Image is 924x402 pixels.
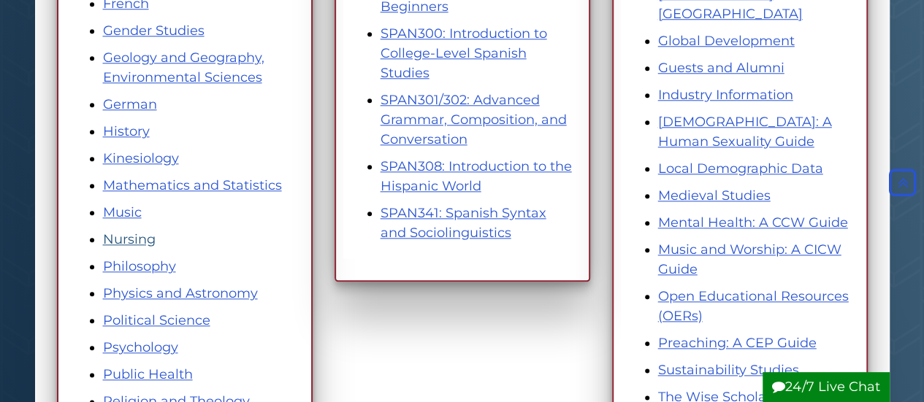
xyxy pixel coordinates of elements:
a: Nursing [103,231,156,247]
a: Physics and Astronomy [103,285,258,301]
a: SPAN341: Spanish Syntax and Sociolinguistics [381,205,546,241]
a: Political Science [103,312,210,328]
a: Kinesiology [103,150,179,166]
a: Global Development [658,33,795,49]
a: Geology and Geography, Environmental Sciences [103,50,264,85]
a: Gender Studies [103,23,205,39]
a: Preaching: A CEP Guide [658,335,817,351]
a: Back to Top [885,174,920,190]
a: Local Demographic Data [658,161,823,177]
a: German [103,96,157,112]
a: Philosophy [103,258,176,274]
button: 24/7 Live Chat [763,372,890,402]
a: Industry Information [658,87,793,103]
a: Sustainability Studies [658,362,799,378]
a: Mathematics and Statistics [103,177,282,193]
a: SPAN300: Introduction to College-Level Spanish Studies [381,26,547,81]
a: Psychology [103,339,178,355]
a: Guests and Alumni [658,60,784,76]
a: SPAN308: Introduction to the Hispanic World [381,158,572,194]
a: Music [103,204,142,220]
a: SPAN301/302: Advanced Grammar, Composition, and Conversation [381,92,567,147]
a: Public Health [103,366,193,382]
a: Mental Health: A CCW Guide [658,214,848,231]
a: Open Educational Resources (OERs) [658,288,849,324]
a: Music and Worship: A CICW Guide [658,241,841,277]
a: History [103,123,150,139]
a: Medieval Studies [658,188,771,204]
a: [DEMOGRAPHIC_DATA]: A Human Sexuality Guide [658,114,832,150]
